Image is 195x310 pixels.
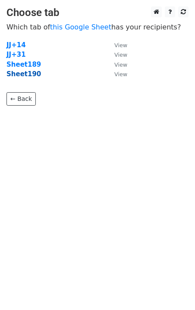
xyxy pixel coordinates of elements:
a: JJ+31 [6,51,26,58]
p: Which tab of has your recipients? [6,23,189,32]
a: View [106,61,127,68]
a: View [106,70,127,78]
small: View [114,71,127,77]
a: View [106,51,127,58]
small: View [114,61,127,68]
small: View [114,42,127,48]
a: View [106,41,127,49]
a: Sheet189 [6,61,41,68]
small: View [114,52,127,58]
a: this Google Sheet [50,23,111,31]
a: ← Back [6,92,36,106]
h3: Choose tab [6,6,189,19]
a: JJ+14 [6,41,26,49]
a: Sheet190 [6,70,41,78]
